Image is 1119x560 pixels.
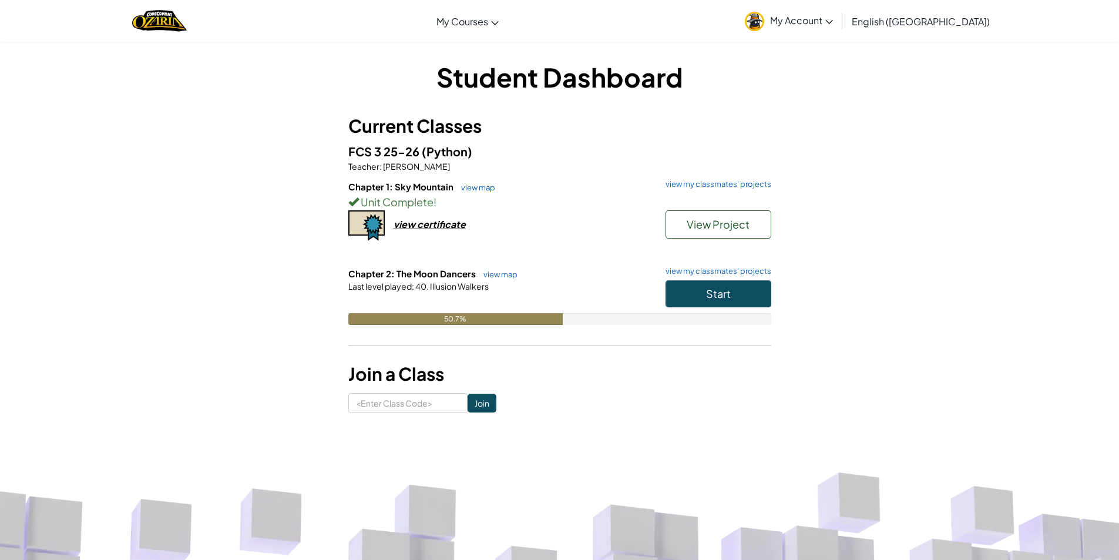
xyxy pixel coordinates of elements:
div: 50.7% [348,313,563,325]
span: English ([GEOGRAPHIC_DATA]) [852,15,990,28]
div: view certificate [394,218,466,230]
span: : [379,161,382,172]
span: ! [434,195,436,209]
span: Last level played [348,281,412,291]
a: view my classmates' projects [660,267,771,275]
button: View Project [666,210,771,239]
span: [PERSON_NAME] [382,161,450,172]
a: view certificate [348,218,466,230]
span: 40. [414,281,429,291]
input: Join [468,394,496,413]
img: Home [132,9,187,33]
input: <Enter Class Code> [348,393,468,413]
span: : [412,281,414,291]
span: Start [706,287,731,300]
span: Chapter 1: Sky Mountain [348,181,455,192]
span: Chapter 2: The Moon Dancers [348,268,478,279]
a: English ([GEOGRAPHIC_DATA]) [846,5,996,37]
a: My Courses [431,5,505,37]
a: view map [455,183,495,192]
span: Teacher [348,161,379,172]
span: View Project [687,217,750,231]
img: certificate-icon.png [348,210,385,241]
a: Ozaria by CodeCombat logo [132,9,187,33]
span: FCS 3 25-26 [348,144,422,159]
a: view my classmates' projects [660,180,771,188]
h3: Join a Class [348,361,771,387]
h1: Student Dashboard [348,59,771,95]
span: My Courses [436,15,488,28]
span: Unit Complete [359,195,434,209]
button: Start [666,280,771,307]
span: Illusion Walkers [429,281,489,291]
span: My Account [770,14,833,26]
a: view map [478,270,518,279]
h3: Current Classes [348,113,771,139]
span: (Python) [422,144,472,159]
a: My Account [739,2,839,39]
img: avatar [745,12,764,31]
